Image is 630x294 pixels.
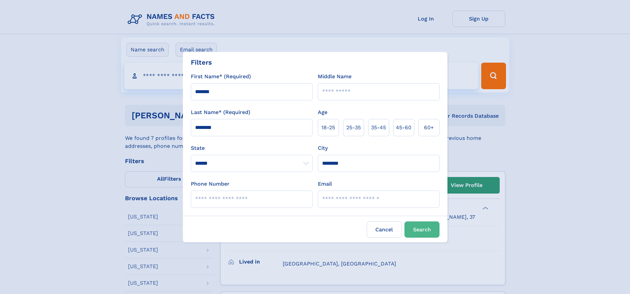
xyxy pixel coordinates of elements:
[404,221,440,238] button: Search
[371,124,386,132] span: 35‑45
[191,180,230,188] label: Phone Number
[191,144,313,152] label: State
[424,124,434,132] span: 60+
[367,221,402,238] label: Cancel
[191,57,212,67] div: Filters
[346,124,361,132] span: 25‑35
[321,124,335,132] span: 18‑25
[396,124,411,132] span: 45‑60
[318,108,327,116] label: Age
[318,144,328,152] label: City
[318,73,352,81] label: Middle Name
[191,108,250,116] label: Last Name* (Required)
[191,73,251,81] label: First Name* (Required)
[318,180,332,188] label: Email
